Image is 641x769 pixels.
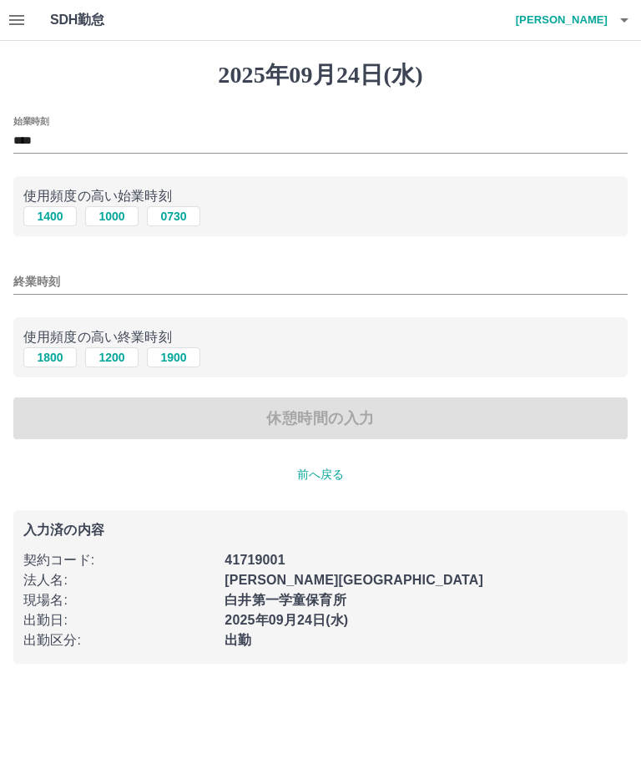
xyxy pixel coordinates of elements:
b: 2025年09月24日(水) [225,613,348,627]
button: 1400 [23,206,77,226]
b: 41719001 [225,553,285,567]
p: 契約コード : [23,550,215,570]
button: 1000 [85,206,139,226]
button: 1800 [23,347,77,367]
h1: 2025年09月24日(水) [13,61,628,89]
button: 1900 [147,347,200,367]
p: 出勤区分 : [23,630,215,650]
b: [PERSON_NAME][GEOGRAPHIC_DATA] [225,573,483,587]
button: 0730 [147,206,200,226]
p: 入力済の内容 [23,524,618,537]
b: 白井第一学童保育所 [225,593,346,607]
p: 現場名 : [23,590,215,610]
button: 1200 [85,347,139,367]
p: 前へ戻る [13,466,628,483]
label: 始業時刻 [13,114,48,127]
p: 使用頻度の高い始業時刻 [23,186,618,206]
p: 出勤日 : [23,610,215,630]
b: 出勤 [225,633,251,647]
p: 法人名 : [23,570,215,590]
p: 使用頻度の高い終業時刻 [23,327,618,347]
